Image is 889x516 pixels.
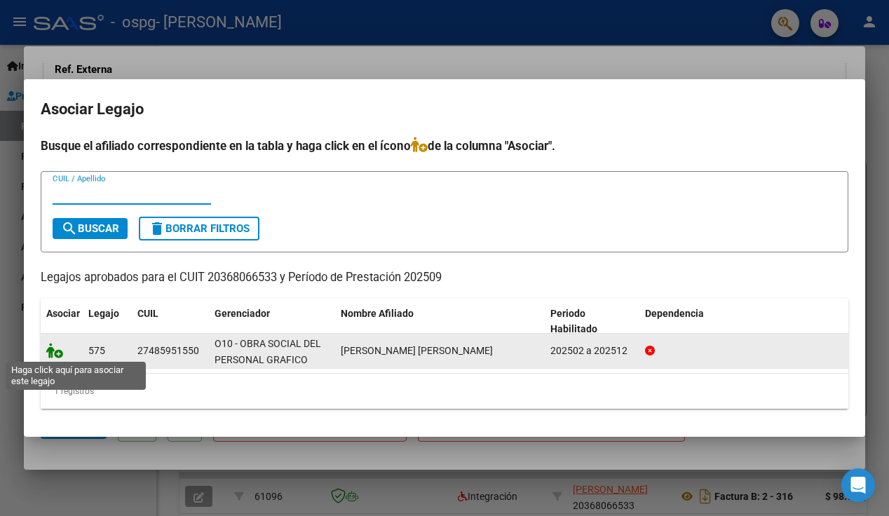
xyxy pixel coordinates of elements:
span: CUIL [137,308,158,319]
span: Gerenciador [215,308,270,319]
div: 202502 a 202512 [550,343,634,359]
div: Open Intercom Messenger [841,468,875,502]
datatable-header-cell: Gerenciador [209,299,335,345]
span: CARDOZO NAHIARA [341,345,493,356]
div: 1 registros [41,374,848,409]
span: Legajo [88,308,119,319]
span: O10 - OBRA SOCIAL DEL PERSONAL GRAFICO [215,338,321,365]
h2: Asociar Legajo [41,96,848,123]
datatable-header-cell: Legajo [83,299,132,345]
div: 27485951550 [137,343,199,359]
span: Periodo Habilitado [550,308,597,335]
mat-icon: delete [149,220,165,237]
datatable-header-cell: Dependencia [639,299,849,345]
span: Nombre Afiliado [341,308,414,319]
button: Buscar [53,218,128,239]
span: Asociar [46,308,80,319]
span: Buscar [61,222,119,235]
datatable-header-cell: Periodo Habilitado [545,299,639,345]
datatable-header-cell: CUIL [132,299,209,345]
datatable-header-cell: Asociar [41,299,83,345]
mat-icon: search [61,220,78,237]
p: Legajos aprobados para el CUIT 20368066533 y Período de Prestación 202509 [41,269,848,287]
span: 575 [88,345,105,356]
span: Borrar Filtros [149,222,250,235]
button: Borrar Filtros [139,217,259,240]
h4: Busque el afiliado correspondiente en la tabla y haga click en el ícono de la columna "Asociar". [41,137,848,155]
datatable-header-cell: Nombre Afiliado [335,299,545,345]
span: Dependencia [645,308,704,319]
